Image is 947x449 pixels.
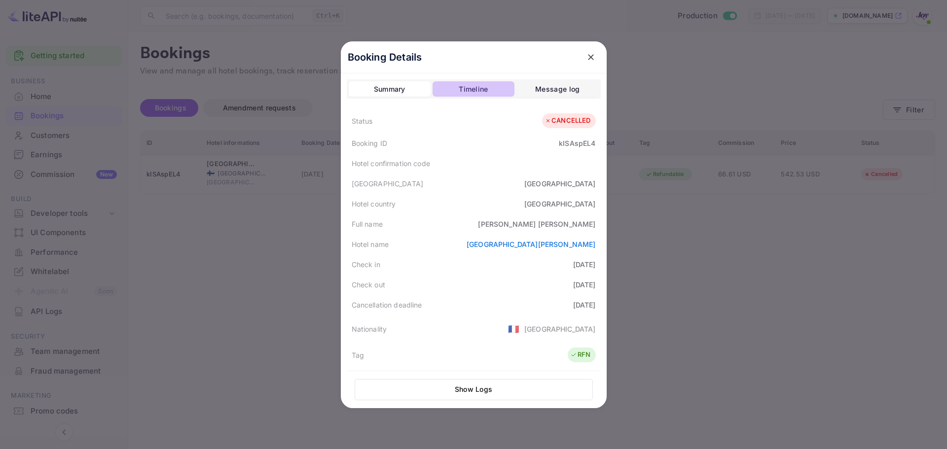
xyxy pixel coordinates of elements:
div: [GEOGRAPHIC_DATA] [524,324,596,334]
div: [GEOGRAPHIC_DATA] [352,178,424,189]
div: Booking ID [352,138,388,148]
div: [GEOGRAPHIC_DATA] [524,199,596,209]
div: CANCELLED [545,116,590,126]
div: Hotel name [352,239,389,249]
div: Tag [352,350,364,360]
span: United States [508,320,519,338]
div: Nationality [352,324,387,334]
div: Check in [352,259,380,270]
button: Message log [516,81,598,97]
div: Message log [535,83,580,95]
div: kISAspEL4 [559,138,595,148]
a: [GEOGRAPHIC_DATA][PERSON_NAME] [467,240,596,248]
div: Timeline [459,83,488,95]
button: Summary [349,81,431,97]
div: Full name [352,219,383,229]
div: Check out [352,279,385,290]
div: [DATE] [573,279,596,290]
div: [DATE] [573,300,596,310]
div: RFN [570,350,590,360]
div: Cancellation deadline [352,300,422,310]
div: [GEOGRAPHIC_DATA] [524,178,596,189]
div: Hotel country [352,199,396,209]
button: close [582,48,600,66]
div: Status [352,116,373,126]
button: Timeline [433,81,514,97]
button: Show Logs [355,379,593,400]
div: Hotel confirmation code [352,158,430,169]
div: Summary [374,83,405,95]
div: [PERSON_NAME] [PERSON_NAME] [478,219,595,229]
p: Booking Details [348,50,422,65]
div: [DATE] [573,259,596,270]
